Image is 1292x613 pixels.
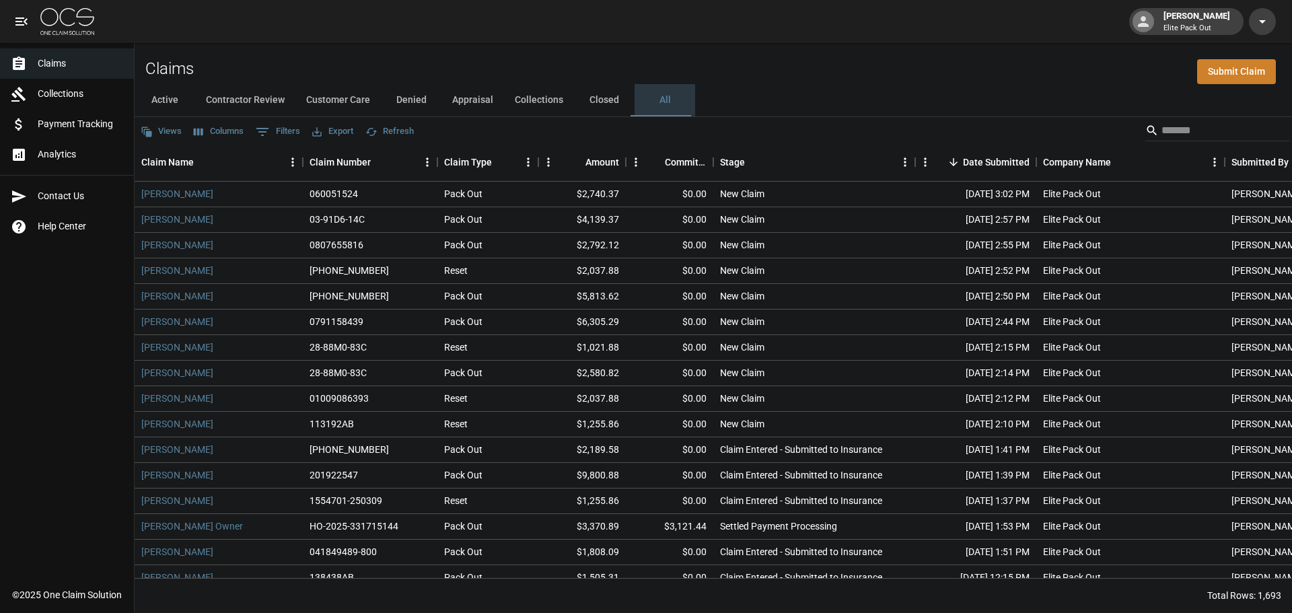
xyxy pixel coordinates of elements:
div: Elite Pack Out [1043,443,1101,456]
button: Menu [538,152,559,172]
div: Elite Pack Out [1043,468,1101,482]
button: Menu [895,152,915,172]
div: $0.00 [626,540,713,565]
button: Views [137,121,185,142]
div: 1006-31-7456 [310,443,389,456]
a: Submit Claim [1197,59,1276,84]
div: [DATE] 12:15 PM [915,565,1036,591]
div: Claim Type [437,143,538,181]
div: $0.00 [626,412,713,437]
a: [PERSON_NAME] [141,494,213,507]
button: Sort [646,153,665,172]
div: Company Name [1043,143,1111,181]
div: $0.00 [626,258,713,284]
button: Closed [574,84,635,116]
button: Select columns [190,121,247,142]
div: [PERSON_NAME] [1158,9,1235,34]
div: [DATE] 2:55 PM [915,233,1036,258]
div: Pack Out [444,366,482,380]
div: Pack Out [444,468,482,482]
div: Elite Pack Out [1043,264,1101,277]
div: Stage [713,143,915,181]
div: $0.00 [626,182,713,207]
button: Denied [381,84,441,116]
div: Claim Number [310,143,371,181]
div: $0.00 [626,489,713,514]
div: Committed Amount [626,143,713,181]
div: Claim Entered - Submitted to Insurance [720,571,882,584]
div: 201922547 [310,468,358,482]
div: $6,305.29 [538,310,626,335]
a: [PERSON_NAME] [141,545,213,558]
a: [PERSON_NAME] Owner [141,519,243,533]
a: [PERSON_NAME] [141,315,213,328]
div: dynamic tabs [135,84,1292,116]
div: $3,121.44 [626,514,713,540]
button: Sort [371,153,390,172]
div: [DATE] 2:12 PM [915,386,1036,412]
div: Claim Entered - Submitted to Insurance [720,545,882,558]
div: 113192AB [310,417,354,431]
div: $2,037.88 [538,386,626,412]
div: Elite Pack Out [1043,417,1101,431]
div: 28-88M0-83C [310,340,367,354]
div: [DATE] 2:57 PM [915,207,1036,233]
div: Reset [444,392,468,405]
div: [DATE] 1:41 PM [915,437,1036,463]
div: $1,021.88 [538,335,626,361]
div: Company Name [1036,143,1225,181]
div: $4,139.37 [538,207,626,233]
div: [DATE] 1:53 PM [915,514,1036,540]
a: [PERSON_NAME] [141,187,213,201]
button: Menu [518,152,538,172]
div: $1,255.86 [538,489,626,514]
div: [DATE] 1:37 PM [915,489,1036,514]
div: Claim Number [303,143,437,181]
div: Committed Amount [665,143,707,181]
div: 041849489-800 [310,545,377,558]
a: [PERSON_NAME] [141,340,213,354]
div: $0.00 [626,284,713,310]
div: Elite Pack Out [1043,213,1101,226]
button: Menu [283,152,303,172]
div: [DATE] 2:10 PM [915,412,1036,437]
button: Export [309,121,357,142]
button: Sort [944,153,963,172]
div: $0.00 [626,233,713,258]
div: 060051524 [310,187,358,201]
div: New Claim [720,289,764,303]
span: Help Center [38,219,123,233]
div: Pack Out [444,213,482,226]
button: open drawer [8,8,35,35]
div: New Claim [720,238,764,252]
button: Sort [492,153,511,172]
div: Claim Entered - Submitted to Insurance [720,443,882,456]
div: 1554701-250309 [310,494,382,507]
div: Pack Out [444,238,482,252]
button: Sort [567,153,585,172]
a: [PERSON_NAME] [141,443,213,456]
a: [PERSON_NAME] [141,264,213,277]
div: [DATE] 2:14 PM [915,361,1036,386]
div: 0791158439 [310,315,363,328]
div: Claim Entered - Submitted to Insurance [720,494,882,507]
div: $1,808.09 [538,540,626,565]
div: $5,813.62 [538,284,626,310]
button: Sort [1111,153,1130,172]
div: Elite Pack Out [1043,571,1101,584]
div: Reset [444,417,468,431]
div: Claim Name [141,143,194,181]
div: New Claim [720,213,764,226]
div: [DATE] 3:02 PM [915,182,1036,207]
div: [DATE] 2:15 PM [915,335,1036,361]
div: $2,580.82 [538,361,626,386]
div: New Claim [720,392,764,405]
div: Reset [444,340,468,354]
div: Amount [585,143,619,181]
div: 138438AB [310,571,354,584]
span: Payment Tracking [38,117,123,131]
span: Claims [38,57,123,71]
div: [DATE] 2:50 PM [915,284,1036,310]
div: Elite Pack Out [1043,366,1101,380]
div: Claim Type [444,143,492,181]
